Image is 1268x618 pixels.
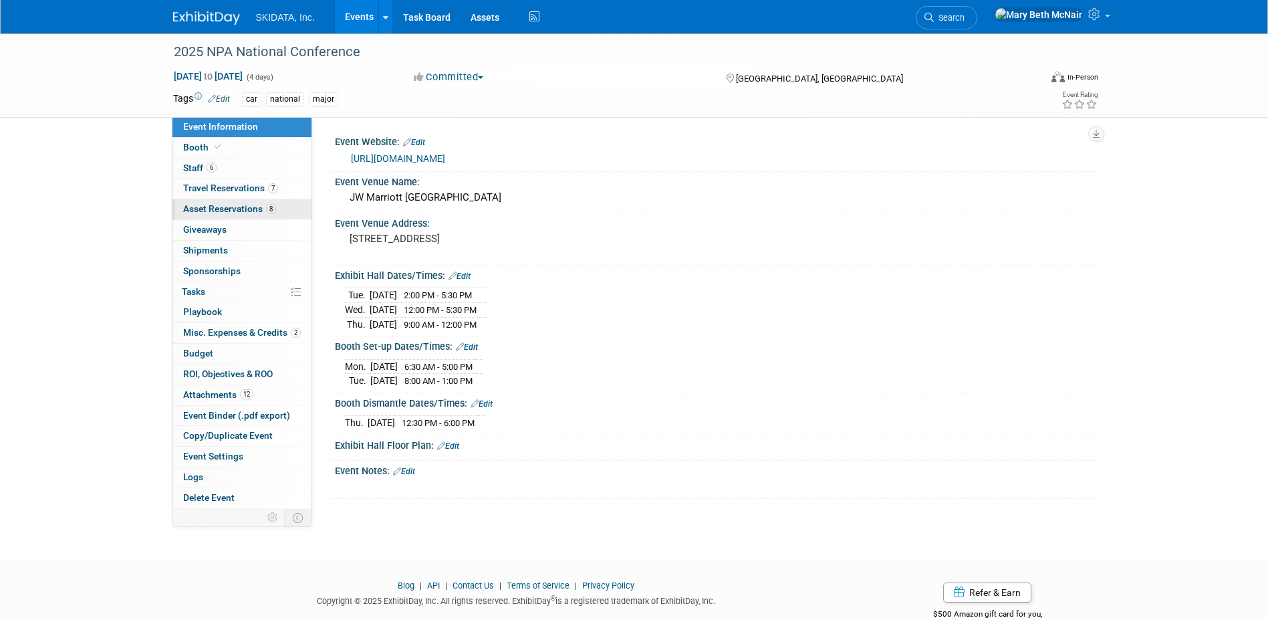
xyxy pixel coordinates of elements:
a: Contact Us [453,581,494,591]
span: 8 [266,204,276,214]
div: national [266,92,304,106]
span: Event Information [183,121,258,132]
td: [DATE] [370,317,397,331]
span: Asset Reservations [183,203,276,214]
td: [DATE] [370,288,397,303]
td: Personalize Event Tab Strip [261,509,285,526]
span: Attachments [183,389,253,400]
span: Delete Event [183,492,235,503]
span: 2 [291,328,301,338]
td: [DATE] [370,303,397,318]
a: API [427,581,440,591]
img: Format-Inperson.png [1051,72,1065,82]
div: Exhibit Hall Dates/Times: [335,266,1096,283]
span: 8:00 AM - 1:00 PM [404,376,473,386]
span: | [416,581,425,591]
td: Mon. [345,359,370,374]
td: [DATE] [368,416,395,430]
td: Thu. [345,416,368,430]
div: 2025 NPA National Conference [169,40,1020,64]
a: Shipments [172,241,311,261]
span: 7 [268,183,278,193]
a: Budget [172,344,311,364]
i: Booth reservation complete [215,143,221,150]
td: Tue. [345,288,370,303]
a: Edit [208,94,230,104]
button: Committed [409,70,489,84]
span: Playbook [183,306,222,317]
span: [GEOGRAPHIC_DATA], [GEOGRAPHIC_DATA] [736,74,903,84]
a: Tasks [172,282,311,302]
td: Toggle Event Tabs [284,509,311,526]
a: Attachments12 [172,385,311,405]
span: 12 [240,389,253,399]
span: Event Binder (.pdf export) [183,410,290,421]
div: car [242,92,261,106]
div: Event Website: [335,132,1096,149]
a: Edit [437,441,459,451]
div: Booth Dismantle Dates/Times: [335,393,1096,411]
a: ROI, Objectives & ROO [172,365,311,385]
span: Logs [183,472,203,482]
a: Edit [449,272,471,281]
div: Event Venue Address: [335,213,1096,230]
span: | [572,581,580,591]
span: Staff [183,163,217,173]
div: Event Rating [1061,92,1098,98]
img: Mary Beth McNair [995,7,1083,22]
span: Copy/Duplicate Event [183,430,273,441]
span: 2:00 PM - 5:30 PM [404,290,472,300]
span: 12:30 PM - 6:00 PM [402,418,475,428]
span: | [496,581,505,591]
span: Giveaways [183,224,227,235]
a: Copy/Duplicate Event [172,426,311,446]
a: Asset Reservations8 [172,199,311,219]
span: Booth [183,142,224,152]
a: Logs [172,468,311,488]
a: Edit [403,138,425,147]
a: Sponsorships [172,262,311,282]
td: [DATE] [370,374,398,388]
span: 6 [207,163,217,173]
span: Search [934,13,965,23]
div: Event Notes: [335,461,1096,478]
a: Event Settings [172,447,311,467]
span: (4 days) [245,73,273,82]
span: to [202,71,215,82]
span: Shipments [183,245,228,255]
a: Staff6 [172,159,311,179]
a: Event Binder (.pdf export) [172,406,311,426]
span: Travel Reservations [183,183,278,193]
div: Exhibit Hall Floor Plan: [335,435,1096,453]
span: Sponsorships [183,266,241,276]
td: [DATE] [370,359,398,374]
a: Event Information [172,117,311,137]
div: Copyright © 2025 ExhibitDay, Inc. All rights reserved. ExhibitDay is a registered trademark of Ex... [173,592,860,607]
td: Tags [173,92,230,107]
span: Event Settings [183,451,243,461]
td: Tue. [345,374,370,388]
td: Wed. [345,303,370,318]
a: Booth [172,138,311,158]
span: ROI, Objectives & ROO [183,369,273,379]
span: | [442,581,451,591]
a: Edit [471,399,493,409]
div: JW Marriott [GEOGRAPHIC_DATA] [345,187,1086,208]
span: 9:00 AM - 12:00 PM [404,320,477,330]
div: Booth Set-up Dates/Times: [335,336,1096,354]
a: Privacy Policy [582,581,634,591]
span: Tasks [182,286,205,297]
span: SKIDATA, Inc. [256,12,315,23]
a: Giveaways [172,220,311,240]
span: 6:30 AM - 5:00 PM [404,362,473,372]
pre: [STREET_ADDRESS] [350,233,637,245]
div: In-Person [1067,72,1098,82]
a: Refer & Earn [943,583,1031,603]
div: Event Venue Name: [335,172,1096,189]
div: Event Format [961,70,1099,90]
sup: ® [551,595,555,602]
a: Delete Event [172,488,311,508]
span: 12:00 PM - 5:30 PM [404,305,477,315]
a: Terms of Service [507,581,569,591]
div: major [309,92,338,106]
